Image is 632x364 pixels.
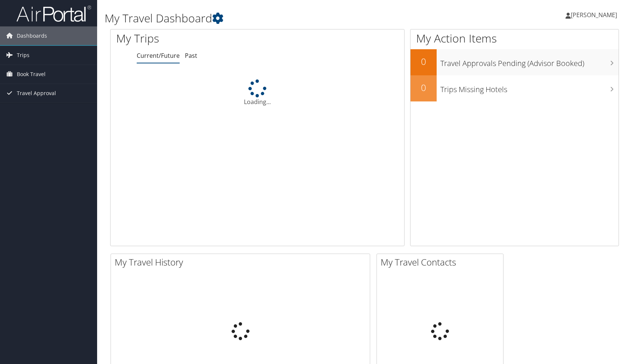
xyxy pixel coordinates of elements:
[440,81,619,95] h3: Trips Missing Hotels
[16,5,91,22] img: airportal-logo.png
[411,81,437,94] h2: 0
[17,65,46,84] span: Book Travel
[411,49,619,75] a: 0Travel Approvals Pending (Advisor Booked)
[185,51,197,60] a: Past
[105,10,451,26] h1: My Travel Dashboard
[411,31,619,46] h1: My Action Items
[571,11,617,19] span: [PERSON_NAME]
[17,84,56,103] span: Travel Approval
[116,31,276,46] h1: My Trips
[440,54,619,69] h3: Travel Approvals Pending (Advisor Booked)
[411,55,437,68] h2: 0
[381,256,503,269] h2: My Travel Contacts
[111,79,404,106] div: Loading...
[17,46,30,65] span: Trips
[411,75,619,101] a: 0Trips Missing Hotels
[137,51,180,60] a: Current/Future
[17,26,47,45] span: Dashboards
[115,256,370,269] h2: My Travel History
[566,4,625,26] a: [PERSON_NAME]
